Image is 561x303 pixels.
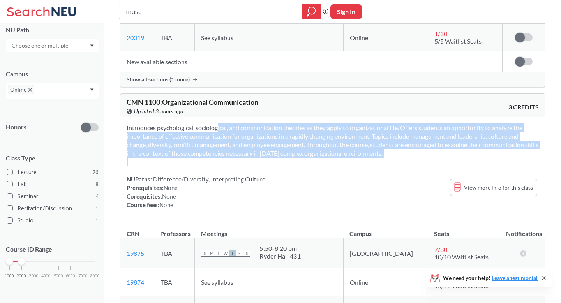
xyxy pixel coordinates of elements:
section: Introduces psychological, sociological, and communication theories as they apply to organizationa... [127,123,539,158]
div: Ryder Hall 431 [259,252,301,260]
span: 4 [95,192,99,201]
span: 1 [95,216,99,225]
svg: Dropdown arrow [90,88,94,92]
span: View more info for this class [464,183,533,192]
span: F [236,250,243,257]
svg: X to remove pill [28,88,32,92]
span: T [229,250,236,257]
label: Studio [7,215,99,225]
div: NU Path [6,26,99,34]
div: OnlineX to remove pillDropdown arrow [6,83,99,99]
span: 8 [95,180,99,188]
span: 1 [95,204,99,213]
label: Recitation/Discussion [7,203,99,213]
span: OnlineX to remove pill [8,85,34,94]
td: TBA [154,268,195,296]
th: Notifications [503,222,545,238]
a: 20019 [127,34,144,41]
div: NUPaths: Prerequisites: Corequisites: Course fees: [127,175,265,209]
div: Campus [6,70,99,78]
span: None [164,184,178,191]
input: Choose one or multiple [8,41,73,50]
span: 7 / 30 [434,246,447,253]
span: 4000 [41,274,51,278]
span: See syllabus [201,278,233,286]
span: W [222,250,229,257]
span: 1000 [5,274,14,278]
a: 19874 [127,278,144,286]
td: TBA [154,238,195,268]
span: 3 CREDITS [508,103,539,111]
span: 10/10 Waitlist Seats [434,253,489,261]
td: [GEOGRAPHIC_DATA] [343,238,428,268]
span: 6000 [66,274,75,278]
td: Online [343,24,428,51]
span: 8000 [90,274,100,278]
a: 19875 [127,250,144,257]
span: Updated 3 hours ago [134,107,183,116]
span: CMN 1100 : Organizational Communication [127,98,258,106]
svg: Dropdown arrow [90,44,94,48]
p: Honors [6,123,26,132]
span: 7000 [78,274,88,278]
td: Online [343,268,428,296]
span: 2000 [17,274,26,278]
th: Professors [154,222,195,238]
span: 1 / 30 [434,30,447,37]
span: See syllabus [201,34,233,41]
span: Class Type [6,154,99,162]
span: None [162,193,176,200]
p: Course ID Range [6,245,99,254]
span: 5/5 Waitlist Seats [434,37,482,45]
td: New available sections [120,51,503,72]
div: Show all sections (1 more) [120,72,545,87]
label: Lab [7,179,99,189]
span: 5000 [54,274,63,278]
span: None [159,201,173,208]
button: Sign In [330,4,362,19]
span: We need your help! [443,275,538,281]
th: Seats [428,222,503,238]
span: S [243,250,250,257]
input: Class, professor, course number, "phrase" [125,5,296,18]
span: Show all sections (1 more) [127,76,190,83]
th: Campus [343,222,428,238]
span: 3000 [29,274,39,278]
div: Dropdown arrow [6,39,99,52]
svg: magnifying glass [307,6,316,17]
span: 76 [92,168,99,176]
span: M [208,250,215,257]
span: T [215,250,222,257]
td: TBA [154,24,195,51]
div: CRN [127,229,139,238]
label: Seminar [7,191,99,201]
label: Lecture [7,167,99,177]
span: S [201,250,208,257]
th: Meetings [195,222,344,238]
span: Difference/Diversity, Interpreting Culture [152,176,265,183]
a: Leave a testimonial [492,275,538,281]
div: 5:50 - 8:20 pm [259,245,301,252]
div: magnifying glass [302,4,321,19]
